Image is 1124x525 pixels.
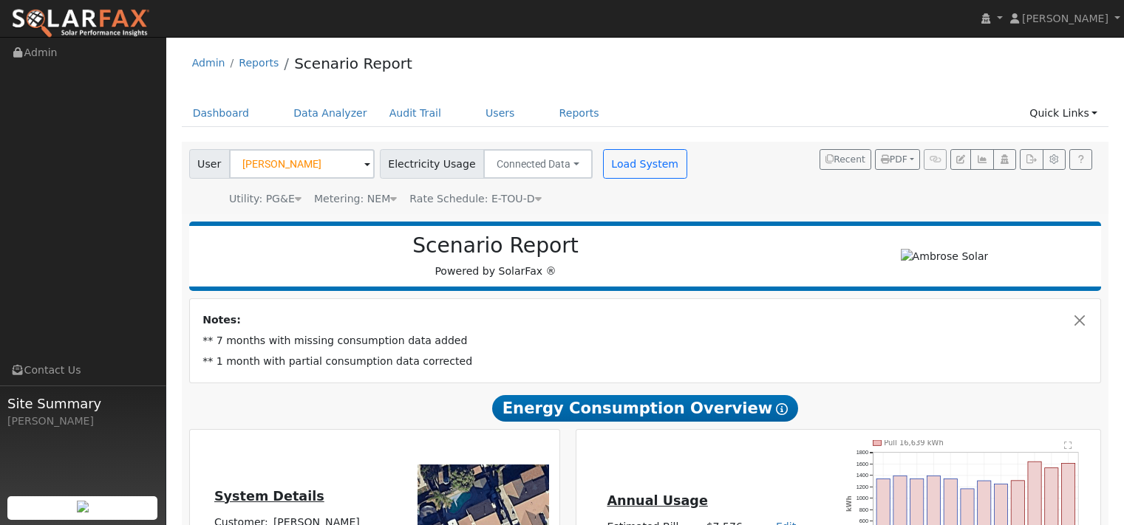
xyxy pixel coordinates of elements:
[204,233,787,258] h2: Scenario Report
[859,518,868,524] text: 600
[11,8,150,39] img: SolarFax
[856,461,868,467] text: 1600
[229,149,375,179] input: Select a User
[856,449,868,456] text: 1800
[885,439,944,447] text: Pull 16,639 kWh
[603,149,687,179] button: Load System
[776,403,788,415] i: Show Help
[314,191,397,207] div: Metering: NEM
[380,149,484,179] span: Electricity Usage
[189,149,230,179] span: User
[182,100,261,127] a: Dashboard
[239,57,279,69] a: Reports
[483,149,593,179] button: Connected Data
[1022,13,1108,24] span: [PERSON_NAME]
[820,149,871,170] button: Recent
[1043,149,1066,170] button: Settings
[1018,100,1108,127] a: Quick Links
[197,233,795,279] div: Powered by SolarFax ®
[607,493,707,508] u: Annual Usage
[875,149,920,170] button: PDF
[1065,441,1073,450] text: 
[202,314,241,326] strong: Notes:
[859,506,868,512] text: 800
[7,414,158,429] div: [PERSON_NAME]
[474,100,526,127] a: Users
[7,394,158,414] span: Site Summary
[881,154,907,165] span: PDF
[846,495,854,512] text: kWh
[950,149,971,170] button: Edit User
[970,149,993,170] button: Multi-Series Graph
[993,149,1016,170] button: Login As
[200,351,1091,372] td: ** 1 month with partial consumption data corrected
[294,55,412,72] a: Scenario Report
[492,395,798,422] span: Energy Consumption Overview
[378,100,452,127] a: Audit Trail
[77,501,89,512] img: retrieve
[192,57,225,69] a: Admin
[409,193,541,205] span: Alias: HETOUD
[282,100,378,127] a: Data Analyzer
[1020,149,1043,170] button: Export Interval Data
[229,191,302,207] div: Utility: PG&E
[214,489,324,504] u: System Details
[901,249,989,264] img: Ambrose Solar
[548,100,610,127] a: Reports
[1069,149,1092,170] a: Help Link
[856,495,868,501] text: 1000
[200,331,1091,351] td: ** 7 months with missing consumption data added
[856,484,868,490] text: 1200
[1072,312,1088,328] button: Close
[856,472,868,478] text: 1400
